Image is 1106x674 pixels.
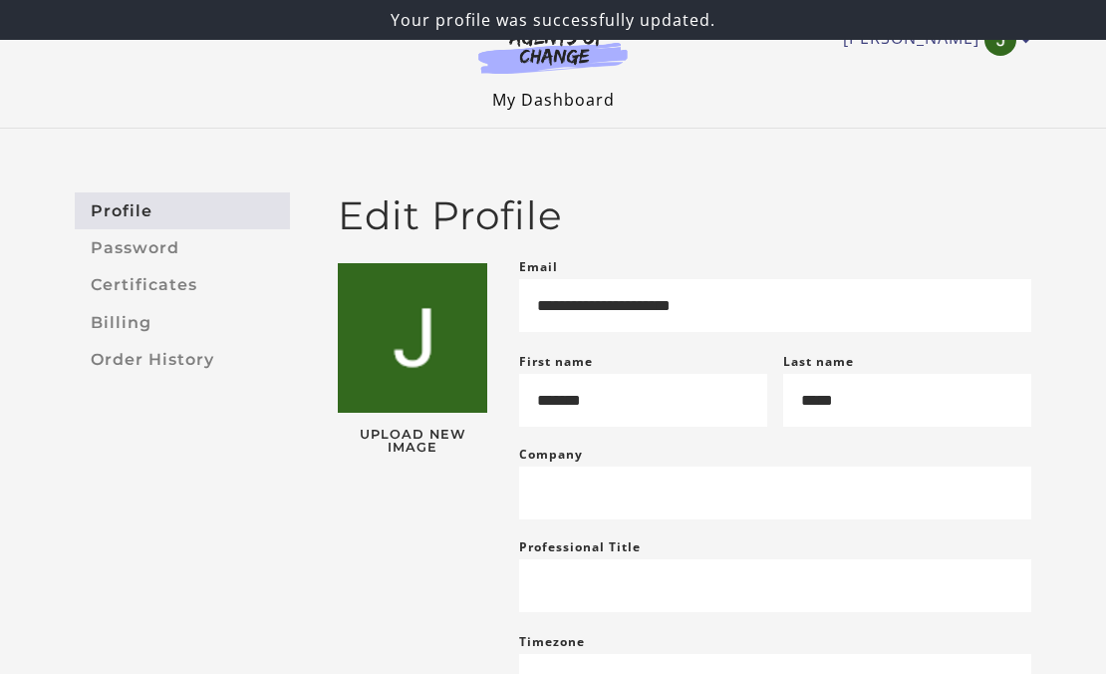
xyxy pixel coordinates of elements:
img: Agents of Change Logo [457,28,649,74]
label: Timezone [519,633,585,650]
label: First name [519,353,593,370]
a: My Dashboard [492,89,615,111]
a: Certificates [75,267,290,304]
a: Billing [75,304,290,341]
label: Professional Title [519,535,641,559]
a: Order History [75,341,290,378]
label: Last name [783,353,854,370]
p: Your profile was successfully updated. [8,8,1098,32]
label: Email [519,255,558,279]
a: Password [75,229,290,266]
span: Upload New Image [338,429,487,455]
h2: Edit Profile [338,192,1031,239]
a: Toggle menu [843,24,1021,56]
label: Company [519,443,583,467]
a: Profile [75,192,290,229]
